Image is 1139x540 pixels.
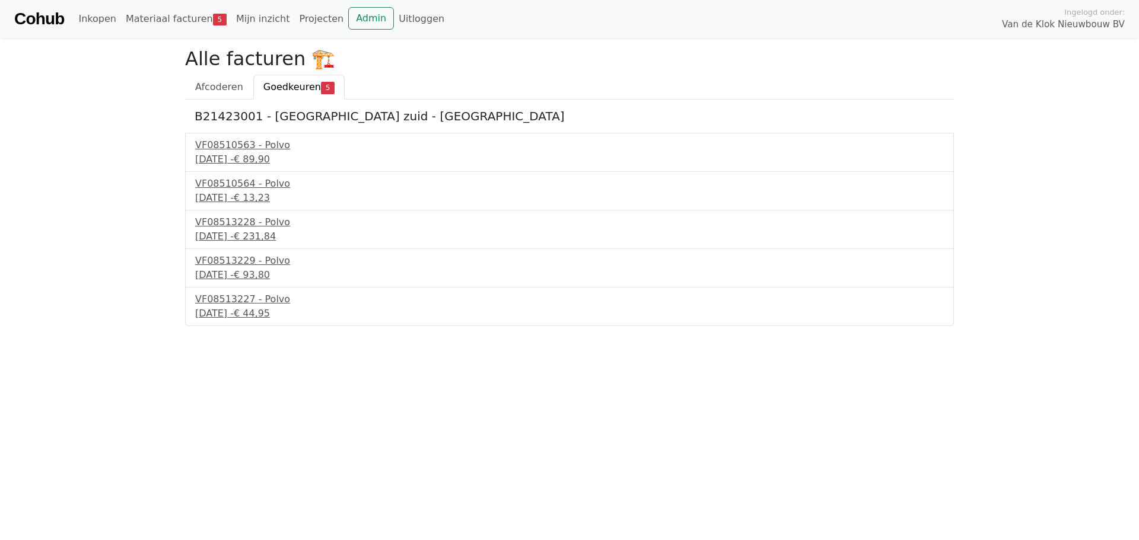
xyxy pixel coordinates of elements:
div: VF08513227 - Polvo [195,292,944,306]
div: VF08510564 - Polvo [195,177,944,191]
span: Afcoderen [195,81,243,92]
span: 5 [213,14,227,25]
span: € 93,80 [234,269,270,280]
a: VF08510564 - Polvo[DATE] -€ 13,23 [195,177,944,205]
h5: B21423001 - [GEOGRAPHIC_DATA] zuid - [GEOGRAPHIC_DATA] [195,109,944,123]
a: Admin [348,7,394,30]
span: € 89,90 [234,154,270,165]
div: VF08510563 - Polvo [195,138,944,152]
div: [DATE] - [195,191,944,205]
div: [DATE] - [195,152,944,167]
div: VF08513228 - Polvo [195,215,944,229]
a: VF08513229 - Polvo[DATE] -€ 93,80 [195,254,944,282]
a: Afcoderen [185,75,253,100]
div: [DATE] - [195,229,944,244]
h2: Alle facturen 🏗️ [185,47,954,70]
a: Projecten [294,7,348,31]
a: Uitloggen [394,7,449,31]
span: € 44,95 [234,308,270,319]
div: [DATE] - [195,268,944,282]
a: Cohub [14,5,64,33]
a: VF08513227 - Polvo[DATE] -€ 44,95 [195,292,944,321]
div: VF08513229 - Polvo [195,254,944,268]
div: [DATE] - [195,306,944,321]
a: Mijn inzicht [231,7,295,31]
span: Goedkeuren [263,81,321,92]
span: Van de Klok Nieuwbouw BV [1002,18,1125,31]
a: Goedkeuren5 [253,75,345,100]
span: 5 [321,82,335,94]
span: € 231,84 [234,231,276,242]
a: Materiaal facturen5 [121,7,231,31]
a: Inkopen [74,7,120,31]
span: Ingelogd onder: [1064,7,1125,18]
a: VF08510563 - Polvo[DATE] -€ 89,90 [195,138,944,167]
span: € 13,23 [234,192,270,203]
a: VF08513228 - Polvo[DATE] -€ 231,84 [195,215,944,244]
